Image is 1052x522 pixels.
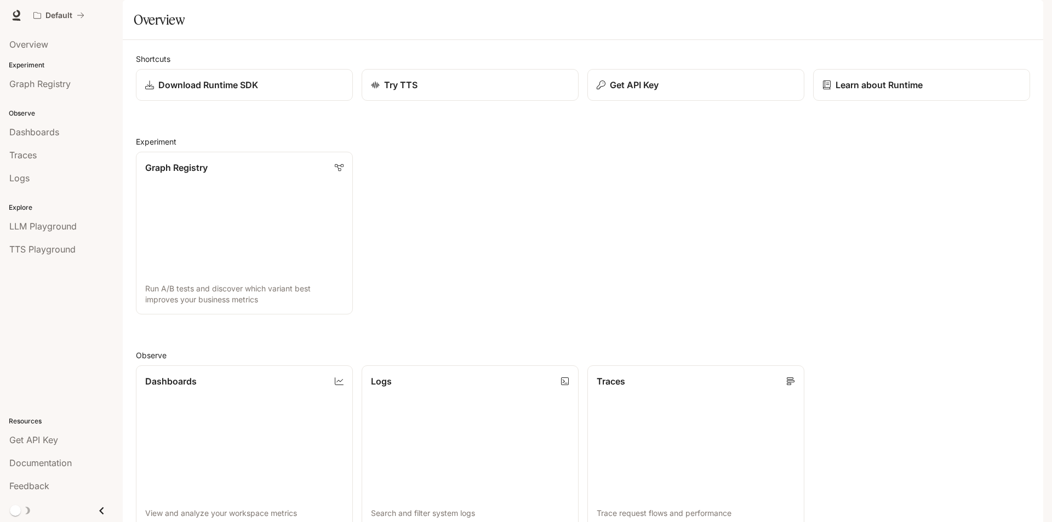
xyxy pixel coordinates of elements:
[836,78,923,91] p: Learn about Runtime
[587,69,804,101] button: Get API Key
[136,53,1030,65] h2: Shortcuts
[136,69,353,101] a: Download Runtime SDK
[597,508,795,519] p: Trace request flows and performance
[145,375,197,388] p: Dashboards
[145,283,344,305] p: Run A/B tests and discover which variant best improves your business metrics
[28,4,89,26] button: All workspaces
[610,78,659,91] p: Get API Key
[145,161,208,174] p: Graph Registry
[371,508,569,519] p: Search and filter system logs
[134,9,185,31] h1: Overview
[158,78,258,91] p: Download Runtime SDK
[813,69,1030,101] a: Learn about Runtime
[136,136,1030,147] h2: Experiment
[136,349,1030,361] h2: Observe
[145,508,344,519] p: View and analyze your workspace metrics
[597,375,625,388] p: Traces
[136,152,353,314] a: Graph RegistryRun A/B tests and discover which variant best improves your business metrics
[362,69,579,101] a: Try TTS
[384,78,418,91] p: Try TTS
[45,11,72,20] p: Default
[371,375,392,388] p: Logs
